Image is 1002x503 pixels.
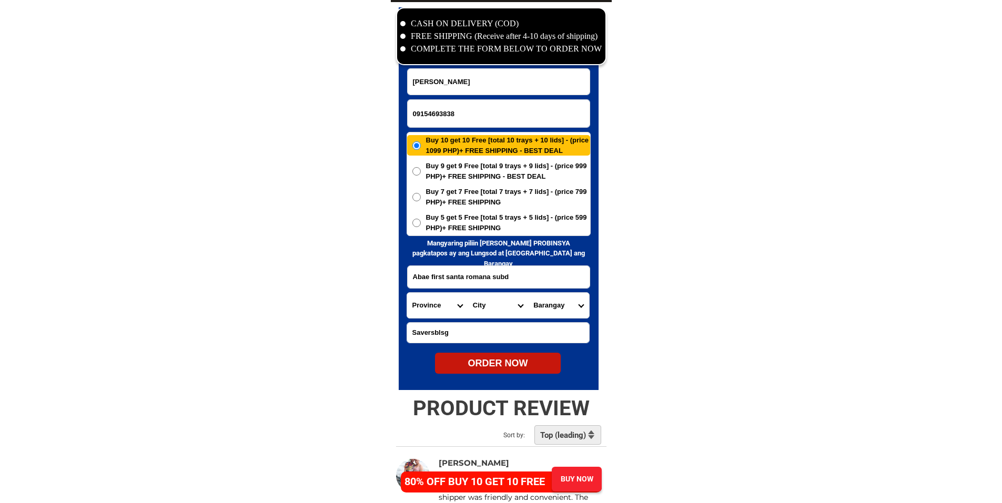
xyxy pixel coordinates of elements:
[426,212,590,233] span: Buy 5 get 5 Free [total 5 trays + 5 lids] - (price 599 PHP)+ FREE SHIPPING
[426,161,590,181] span: Buy 9 get 9 Free [total 9 trays + 9 lids] - (price 999 PHP)+ FREE SHIPPING - BEST DEAL
[412,193,421,201] input: Buy 7 get 7 Free [total 7 trays + 7 lids] - (price 799 PHP)+ FREE SHIPPING
[408,266,590,288] input: Input address
[400,43,602,55] li: COMPLETE THE FORM BELOW TO ORDER NOW
[540,430,589,440] h2: Top (leading)
[400,17,602,30] li: CASH ON DELIVERY (COD)
[439,458,569,468] p: [PERSON_NAME]
[551,474,602,485] div: BUY NOW
[404,474,556,489] h4: 80% OFF BUY 10 GET 10 FREE
[468,293,528,318] select: Select district
[391,396,612,421] h2: PRODUCT REVIEW
[528,293,589,318] select: Select commune
[412,167,421,176] input: Buy 9 get 9 Free [total 9 trays + 9 lids] - (price 999 PHP)+ FREE SHIPPING - BEST DEAL
[426,135,590,156] span: Buy 10 get 10 Free [total 10 trays + 10 lids] - (price 1099 PHP)+ FREE SHIPPING - BEST DEAL
[426,187,590,207] span: Buy 7 get 7 Free [total 7 trays + 7 lids] - (price 799 PHP)+ FREE SHIPPING
[412,219,421,227] input: Buy 5 get 5 Free [total 5 trays + 5 lids] - (price 599 PHP)+ FREE SHIPPING
[408,69,590,95] input: Input full_name
[407,293,468,318] select: Select province
[408,100,590,127] input: Input phone_number
[503,430,551,440] h2: Sort by:
[400,30,602,43] li: FREE SHIPPING (Receive after 4-10 days of shipping)
[435,356,561,371] div: ORDER NOW
[412,141,421,150] input: Buy 10 get 10 Free [total 10 trays + 10 lids] - (price 1099 PHP)+ FREE SHIPPING - BEST DEAL
[407,323,589,343] input: Input LANDMARKOFLOCATION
